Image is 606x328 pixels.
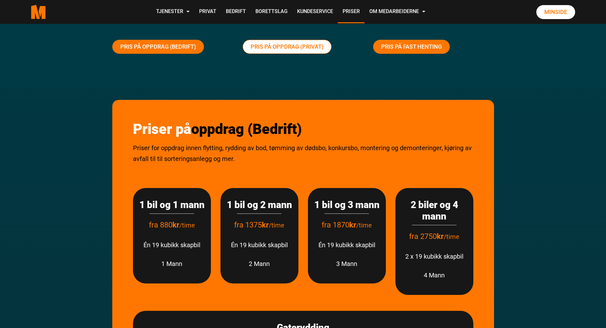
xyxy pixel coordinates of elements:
a: Privat [194,1,221,23]
span: oppdrag (Bedrift) [191,121,302,137]
a: Pris på oppdrag (Privat) [243,40,331,54]
h2: Priser på [133,121,473,138]
a: Om Medarbeiderne [365,1,430,23]
a: Bedrift [221,1,251,23]
span: /time [179,221,195,229]
p: 1 Mann [139,258,205,269]
span: Priser for oppdrag innen flytting, rydding av bod, tømming av dødsbo, konkursbo, montering og dem... [133,144,472,163]
span: /time [269,221,284,229]
a: Tjenester [151,1,194,23]
span: fra 880 [149,220,179,229]
span: /time [356,221,372,229]
p: Én 19 kubikk skapbil [227,240,292,250]
p: 3 Mann [314,258,380,269]
strong: kr [262,220,269,229]
span: /time [444,233,459,241]
h3: 1 bil og 3 mann [314,199,380,211]
a: Priser [338,1,365,23]
a: Minside [536,5,575,19]
strong: kr [437,232,444,241]
strong: kr [172,220,179,229]
strong: kr [349,220,356,229]
p: 4 Mann [402,270,467,281]
span: fra 1375 [234,220,269,229]
p: 2 x 19 kubikk skapbil [402,251,467,262]
span: fra 1870 [322,220,356,229]
span: fra 2750 [409,232,444,241]
p: Én 19 kubikk skapbil [139,240,205,250]
a: Pris på fast henting [373,40,450,54]
h3: 1 bil og 1 mann [139,199,205,211]
p: Én 19 kubikk skapbil [314,240,380,250]
a: Pris på oppdrag (Bedrift) [112,40,204,54]
h3: 1 bil og 2 mann [227,199,292,211]
a: Borettslag [251,1,292,23]
p: 2 Mann [227,258,292,269]
a: Kundeservice [292,1,338,23]
h3: 2 biler og 4 mann [402,199,467,222]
